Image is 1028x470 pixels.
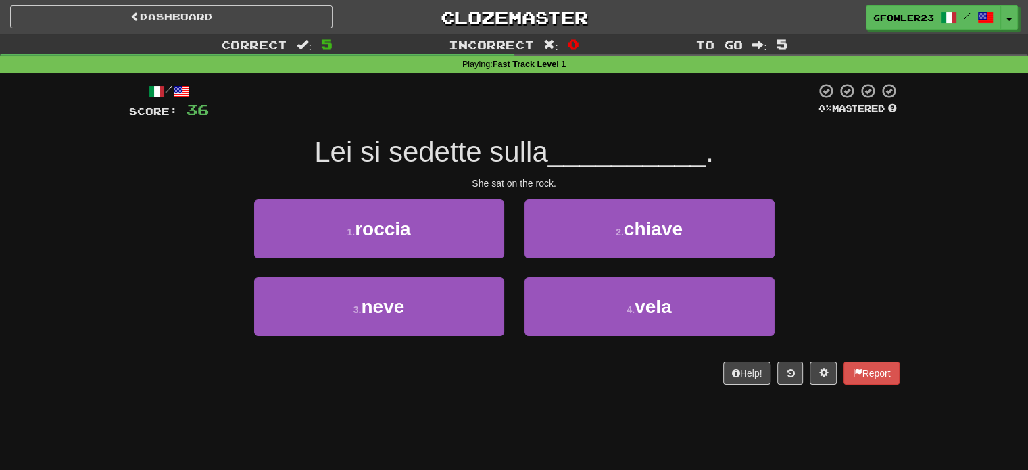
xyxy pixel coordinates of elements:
[361,296,404,317] span: neve
[635,296,672,317] span: vela
[353,5,675,29] a: Clozemaster
[297,39,312,51] span: :
[353,304,362,315] small: 3 .
[129,105,178,117] span: Score:
[449,38,534,51] span: Incorrect
[777,362,803,385] button: Round history (alt+y)
[616,227,624,237] small: 2 .
[10,5,333,28] a: Dashboard
[752,39,767,51] span: :
[493,60,566,69] strong: Fast Track Level 1
[221,38,287,51] span: Correct
[843,362,899,385] button: Report
[695,38,743,51] span: To go
[129,83,209,99] div: /
[254,199,504,258] button: 1.roccia
[818,103,832,114] span: 0 %
[568,36,579,52] span: 0
[866,5,1001,30] a: gfowler23 /
[777,36,788,52] span: 5
[321,36,333,52] span: 5
[254,277,504,336] button: 3.neve
[347,227,355,237] small: 1 .
[964,11,971,20] span: /
[355,218,411,239] span: roccia
[723,362,771,385] button: Help!
[543,39,558,51] span: :
[548,136,706,168] span: __________
[524,199,775,258] button: 2.chiave
[624,218,683,239] span: chiave
[816,103,900,115] div: Mastered
[873,11,934,24] span: gfowler23
[186,101,209,118] span: 36
[314,136,548,168] span: Lei si sedette sulla
[524,277,775,336] button: 4.vela
[627,304,635,315] small: 4 .
[706,136,714,168] span: .
[129,177,900,190] div: She sat on the rock.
